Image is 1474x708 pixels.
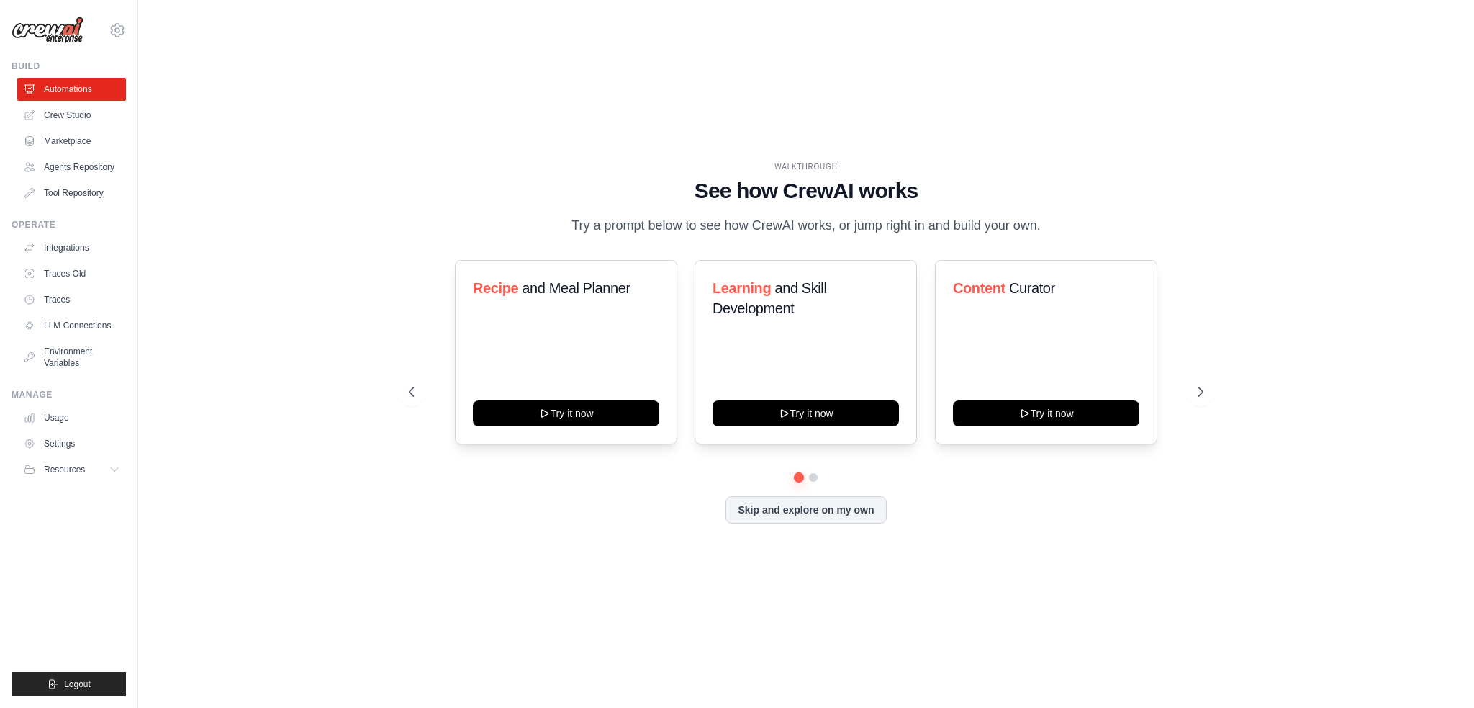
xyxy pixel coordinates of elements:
a: Environment Variables [17,340,126,375]
div: Operate [12,219,126,230]
span: Curator [1009,280,1055,296]
h1: See how CrewAI works [409,178,1203,204]
button: Logout [12,672,126,696]
button: Try it now [473,400,659,426]
a: Integrations [17,236,126,259]
button: Resources [17,458,126,481]
a: Tool Repository [17,182,126,205]
a: Traces [17,288,126,311]
a: Marketplace [17,130,126,153]
span: Resources [44,464,85,475]
p: Try a prompt below to see how CrewAI works, or jump right in and build your own. [564,215,1048,236]
button: Try it now [953,400,1139,426]
span: Recipe [473,280,518,296]
a: Crew Studio [17,104,126,127]
div: Manage [12,389,126,400]
div: Build [12,61,126,72]
a: LLM Connections [17,314,126,337]
span: Learning [713,280,771,296]
img: Logo [12,17,83,44]
span: and Meal Planner [522,280,630,296]
span: Content [953,280,1005,296]
a: Automations [17,78,126,101]
a: Usage [17,406,126,429]
a: Agents Repository [17,156,126,179]
a: Settings [17,432,126,455]
button: Skip and explore on my own [725,496,886,524]
a: Traces Old [17,262,126,285]
span: and Skill Development [713,280,826,316]
button: Try it now [713,400,899,426]
span: Logout [64,678,91,690]
div: WALKTHROUGH [409,161,1203,172]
